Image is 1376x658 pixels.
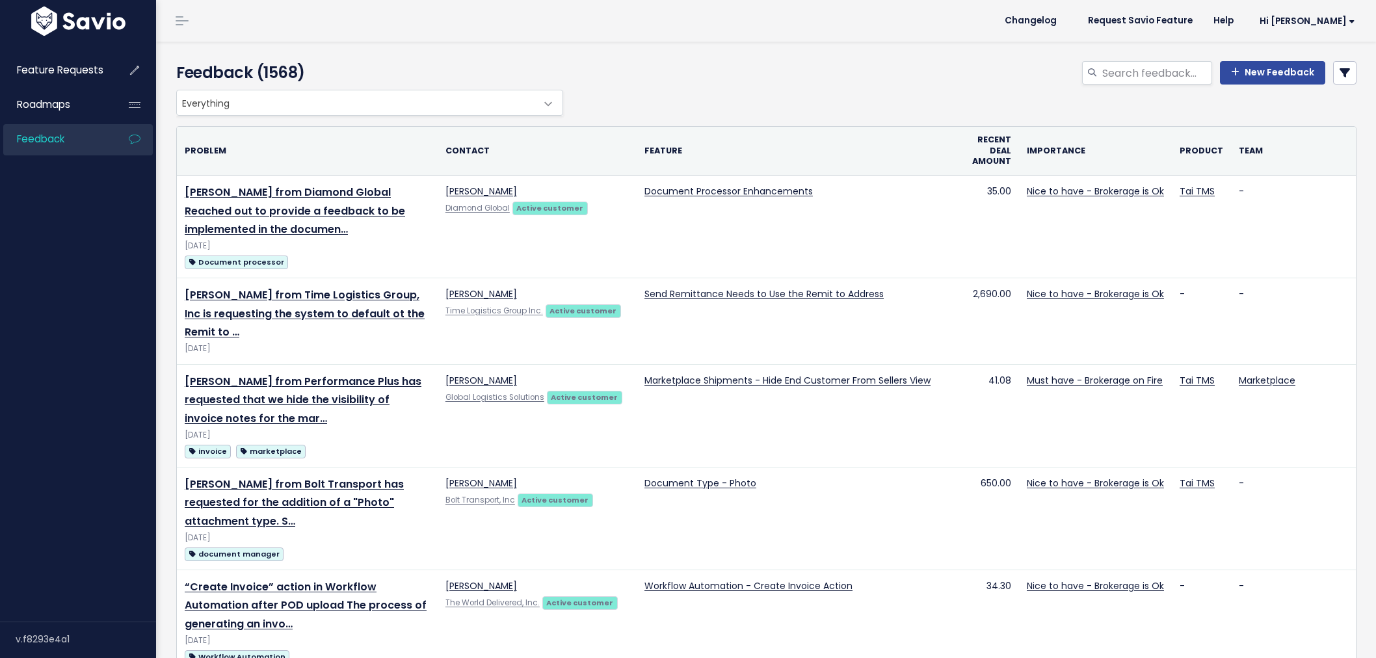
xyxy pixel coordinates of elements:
[445,598,540,608] a: The World Delivered, Inc.
[176,61,557,85] h4: Feedback (1568)
[637,127,949,175] th: Feature
[3,124,108,154] a: Feedback
[1180,374,1215,387] a: Tai TMS
[445,579,517,592] a: [PERSON_NAME]
[1203,11,1244,31] a: Help
[445,306,543,316] a: Time Logistics Group Inc.
[1180,185,1215,198] a: Tai TMS
[1244,11,1366,31] a: Hi [PERSON_NAME]
[17,98,70,111] span: Roadmaps
[236,445,306,458] span: marketplace
[445,477,517,490] a: [PERSON_NAME]
[949,278,1019,364] td: 2,690.00
[1027,374,1163,387] a: Must have - Brokerage on Fire
[522,495,589,505] strong: Active customer
[185,342,430,356] div: [DATE]
[1101,61,1212,85] input: Search feedback...
[185,254,288,270] a: Document processor
[644,185,813,198] a: Document Processor Enhancements
[1231,127,1356,175] th: Team
[445,203,510,213] a: Diamond Global
[28,7,129,36] img: logo-white.9d6f32f41409.svg
[1027,477,1164,490] a: Nice to have - Brokerage is Ok
[185,185,405,237] a: [PERSON_NAME] from Diamond Global Reached out to provide a feedback to be implemented in the docu...
[185,477,404,529] a: [PERSON_NAME] from Bolt Transport has requested for the addition of a "Photo" attachment type. S…
[1239,374,1295,387] a: Marketplace
[1027,287,1164,300] a: Nice to have - Brokerage is Ok
[644,477,756,490] a: Document Type - Photo
[949,467,1019,570] td: 650.00
[1231,278,1356,364] td: -
[1231,467,1356,570] td: -
[185,546,284,562] a: document manager
[1005,16,1057,25] span: Changelog
[185,374,421,427] a: [PERSON_NAME] from Performance Plus has requested that we hide the visibility of invoice notes fo...
[1231,175,1356,278] td: -
[185,634,430,648] div: [DATE]
[1027,579,1164,592] a: Nice to have - Brokerage is Ok
[542,596,618,609] a: Active customer
[17,132,64,146] span: Feedback
[176,90,563,116] span: Everything
[1172,127,1231,175] th: Product
[445,392,544,402] a: Global Logistics Solutions
[546,598,613,608] strong: Active customer
[518,493,593,506] a: Active customer
[1180,477,1215,490] a: Tai TMS
[1172,278,1231,364] td: -
[17,63,103,77] span: Feature Requests
[185,547,284,561] span: document manager
[644,579,853,592] a: Workflow Automation - Create Invoice Action
[949,175,1019,278] td: 35.00
[438,127,637,175] th: Contact
[185,443,231,459] a: invoice
[1220,61,1325,85] a: New Feedback
[185,531,430,545] div: [DATE]
[177,90,536,115] span: Everything
[445,287,517,300] a: [PERSON_NAME]
[445,495,515,505] a: Bolt Transport, Inc
[185,445,231,458] span: invoice
[445,185,517,198] a: [PERSON_NAME]
[185,239,430,253] div: [DATE]
[546,304,621,317] a: Active customer
[185,579,427,632] a: “Create Invoice” action in Workflow Automation after POD upload The process of generating an invo…
[516,203,583,213] strong: Active customer
[445,374,517,387] a: [PERSON_NAME]
[547,390,622,403] a: Active customer
[177,127,438,175] th: Problem
[1078,11,1203,31] a: Request Savio Feature
[949,364,1019,467] td: 41.08
[1260,16,1355,26] span: Hi [PERSON_NAME]
[512,201,588,214] a: Active customer
[551,392,618,402] strong: Active customer
[185,256,288,269] span: Document processor
[16,622,156,656] div: v.f8293e4a1
[1027,185,1164,198] a: Nice to have - Brokerage is Ok
[644,287,884,300] a: Send Remittance Needs to Use the Remit to Address
[236,443,306,459] a: marketplace
[185,287,425,340] a: [PERSON_NAME] from Time Logistics Group, Inc is requesting the system to default ot the Remit to …
[3,90,108,120] a: Roadmaps
[185,428,430,442] div: [DATE]
[3,55,108,85] a: Feature Requests
[644,374,931,387] a: Marketplace Shipments - Hide End Customer From Sellers View
[949,127,1019,175] th: Recent deal amount
[549,306,616,316] strong: Active customer
[1019,127,1172,175] th: Importance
